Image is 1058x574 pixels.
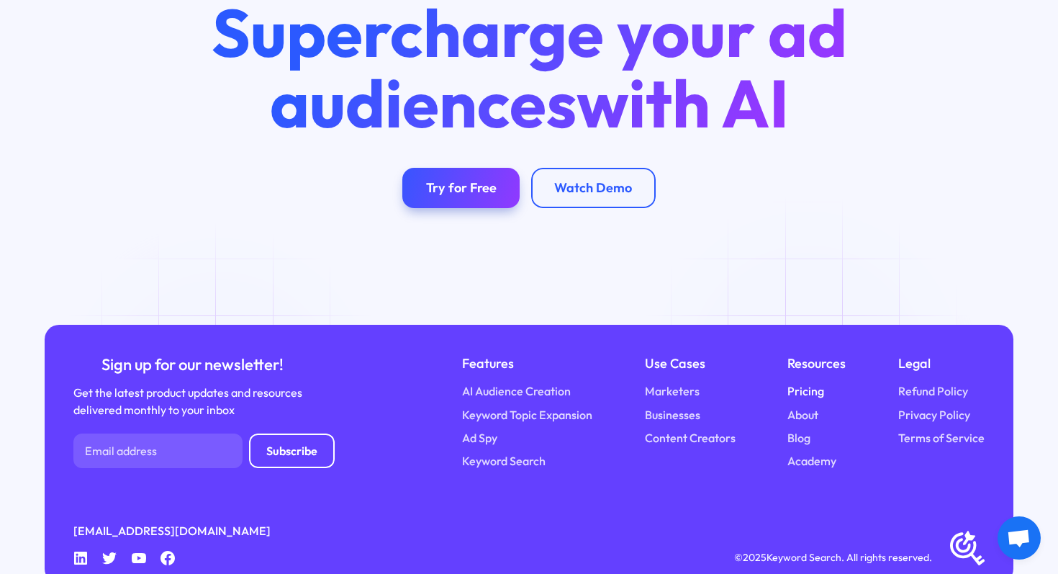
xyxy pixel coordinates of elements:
[531,168,656,208] a: Watch Demo
[73,354,312,375] div: Sign up for our newsletter!
[787,406,818,423] a: About
[898,354,985,374] div: Legal
[645,406,700,423] a: Businesses
[734,550,932,565] div: © Keyword Search. All rights reserved.
[249,434,335,468] input: Subscribe
[645,429,736,447] a: Content Creators
[462,406,592,423] a: Keyword Topic Expansion
[787,382,824,400] a: Pricing
[898,429,985,447] a: Terms of Service
[787,429,810,447] a: Blog
[402,168,520,208] a: Try for Free
[898,406,970,423] a: Privacy Policy
[577,60,789,145] span: with AI
[787,354,846,374] div: Resources
[787,452,836,470] a: Academy
[426,180,497,197] div: Try for Free
[645,354,736,374] div: Use Cases
[462,429,497,447] a: Ad Spy
[462,382,571,400] a: AI Audience Creation
[998,516,1041,560] a: Open chat
[898,382,968,400] a: Refund Policy
[73,384,312,418] div: Get the latest product updates and resources delivered monthly to your inbox
[462,452,546,470] a: Keyword Search
[462,354,592,374] div: Features
[743,551,767,564] span: 2025
[73,434,335,468] form: Newsletter Form
[73,434,243,468] input: Email address
[554,180,632,197] div: Watch Demo
[645,382,700,400] a: Marketers
[73,522,271,539] a: [EMAIL_ADDRESS][DOMAIN_NAME]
